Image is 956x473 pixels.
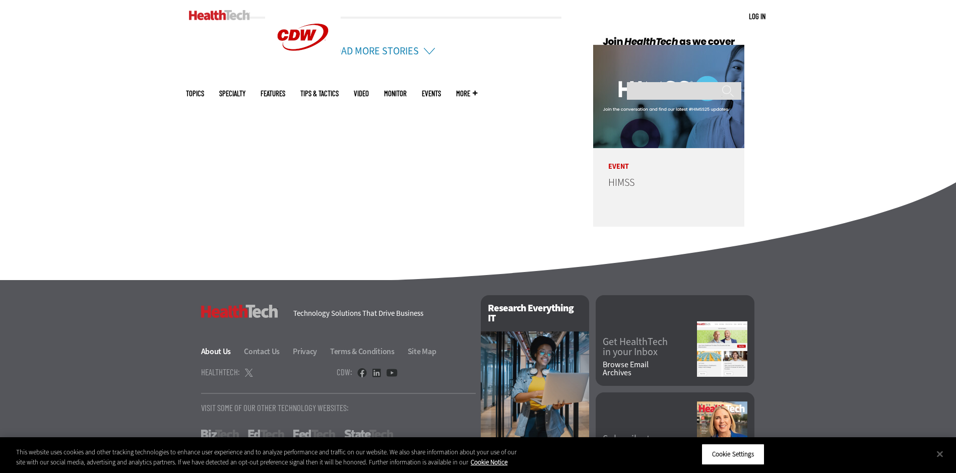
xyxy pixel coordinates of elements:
[248,430,284,439] a: EdTech
[344,430,393,439] a: StateTech
[593,35,744,148] img: HIMSS25
[929,443,951,465] button: Close
[265,66,341,77] a: CDW
[293,346,329,357] a: Privacy
[697,401,747,468] img: Summer 2025 cover
[293,430,335,439] a: FedTech
[408,346,436,357] a: Site Map
[384,90,407,97] a: MonITor
[201,346,243,357] a: About Us
[697,321,747,377] img: newsletter screenshot
[261,90,285,97] a: Features
[330,346,406,357] a: Terms & Conditions
[603,434,697,454] a: Subscribe toHealthTech Magazine
[354,90,369,97] a: Video
[293,310,468,317] h4: Technology Solutions That Drive Business
[16,447,526,467] div: This website uses cookies and other tracking technologies to enhance user experience and to analy...
[749,11,766,22] div: User menu
[186,90,204,97] span: Topics
[201,305,278,318] h3: HealthTech
[422,90,441,97] a: Events
[201,403,476,412] p: Visit Some Of Our Other Technology Websites:
[300,90,339,97] a: Tips & Tactics
[603,361,697,377] a: Browse EmailArchives
[603,337,697,357] a: Get HealthTechin your Inbox
[702,444,764,465] button: Cookie Settings
[201,430,239,439] a: BizTech
[456,90,477,97] span: More
[471,458,507,466] a: More information about your privacy
[481,295,589,331] h2: Research Everything IT
[189,10,250,20] img: Home
[201,368,240,376] h4: HealthTech:
[593,148,744,170] p: Event
[608,176,634,189] a: HIMSS
[244,346,291,357] a: Contact Us
[337,368,352,376] h4: CDW:
[219,90,245,97] span: Specialty
[749,12,766,21] a: Log in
